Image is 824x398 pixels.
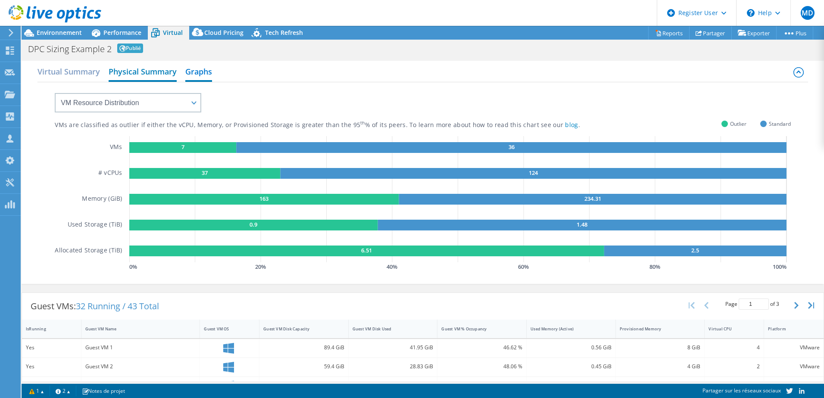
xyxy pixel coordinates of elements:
div: 89.4 GiB [263,343,344,352]
text: 2.5 [691,246,699,254]
div: 41.95 GiB [353,343,434,352]
text: 6.51 [361,246,372,254]
div: 48.06 % [441,362,522,371]
span: Partager sur les réseaux sociaux [702,387,781,394]
a: Notes de projet [76,386,131,396]
div: Guest VM 3 [85,381,196,390]
div: 4 [709,343,760,352]
div: Guest VM Name [85,326,186,332]
h5: # vCPUs [98,168,122,179]
svg: \n [747,9,755,17]
text: 234.31 [584,195,601,202]
div: 0.45 GiB [531,362,612,371]
span: Environnement [37,28,82,37]
h5: Memory (GiB) [82,194,122,205]
div: 0.23 GiB [531,381,612,390]
span: Cloud Pricing [204,28,243,37]
div: Guest VM OS [204,326,245,332]
input: jump to page [739,298,769,310]
a: Reports [648,26,690,40]
span: Tech Refresh [265,28,303,37]
div: Used Memory (Active) [531,326,601,332]
div: 0.56 GiB [531,343,612,352]
div: Guest VM Disk Used [353,326,423,332]
text: 0 % [129,263,137,271]
a: blog [565,121,578,129]
div: Guest VM 1 [85,343,196,352]
div: 39.4 GiB [263,381,344,390]
text: 0.9 [250,221,257,228]
div: 28.83 GiB [353,362,434,371]
h2: Graphs [185,63,212,82]
div: 59.4 GiB [263,362,344,371]
h2: Physical Summary [109,63,177,82]
div: VMware [768,381,820,390]
text: 36 [508,143,514,151]
div: VMs are classified as outlier if either the vCPU, Memory, or Provisioned Storage is greater than ... [55,121,623,129]
text: 40 % [387,263,397,271]
text: 7 [181,143,184,151]
text: 100 % [773,263,787,271]
div: VMware [768,362,820,371]
div: Yes [26,362,77,371]
a: 1 [23,386,50,396]
div: Yes [26,381,77,390]
span: Virtual [163,28,183,37]
div: IsRunning [26,326,67,332]
text: 1.48 [577,221,587,228]
div: 8 GiB [620,343,701,352]
text: 80 % [649,263,660,271]
div: Platform [768,326,809,332]
span: 3 [776,300,779,308]
span: Performance [103,28,141,37]
h5: Allocated Storage (TiB) [55,246,122,256]
div: 46.62 % [441,343,522,352]
a: Exporter [731,26,777,40]
h5: Used Storage (TiB) [68,220,122,230]
div: Yes [26,343,77,352]
div: Guest VMs: [22,293,168,320]
h2: Virtual Summary [37,63,100,80]
span: 32 Running / 43 Total [76,300,159,312]
span: Outlier [730,119,746,129]
span: MD [801,6,815,20]
a: Plus [776,26,813,40]
div: 23.14 GiB [353,381,434,390]
text: 20 % [255,263,266,271]
text: 163 [259,195,268,202]
text: 60 % [518,263,529,271]
div: VMware [768,343,820,352]
h5: VMs [110,142,122,153]
a: 2 [50,386,76,396]
text: 37 [202,169,208,177]
text: 124 [529,169,538,177]
span: Page of [725,298,779,310]
span: Publié [117,44,143,53]
sup: th [360,120,365,126]
div: Guest VM Disk Capacity [263,326,334,332]
div: 4 GiB [620,362,701,371]
div: Guest VM 2 [85,362,196,371]
span: Standard [769,119,791,129]
h1: DPC Sizing Example 2 [28,45,112,53]
div: 57.85 % [441,381,522,390]
div: Provisioned Memory [620,326,690,332]
div: Guest VM % Occupancy [441,326,512,332]
div: Virtual CPU [709,326,749,332]
svg: GaugeChartPercentageAxisTexta [129,262,791,271]
a: Partager [689,26,732,40]
div: 2 [709,362,760,371]
div: 2 [709,381,760,390]
div: 2 GiB [620,381,701,390]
